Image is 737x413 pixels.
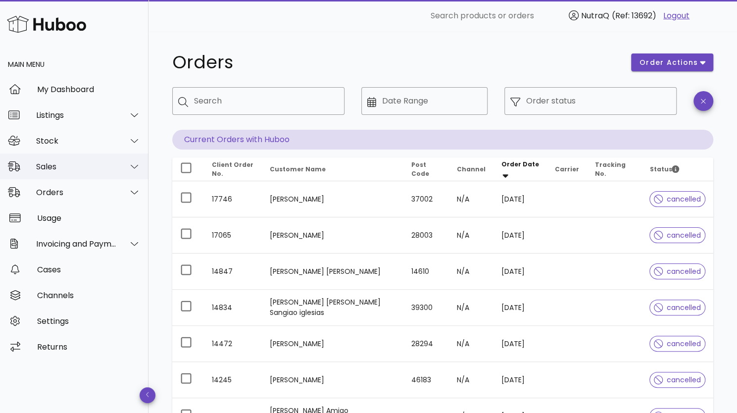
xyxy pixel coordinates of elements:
img: Huboo Logo [7,13,86,35]
div: Listings [36,110,117,120]
td: [DATE] [493,290,547,326]
td: 39300 [403,290,449,326]
span: Customer Name [270,165,326,173]
span: NutraQ [581,10,609,21]
td: N/A [448,362,493,398]
div: Invoicing and Payments [36,239,117,249]
td: 14834 [204,290,262,326]
span: Client Order No. [212,160,253,178]
td: 46183 [403,362,449,398]
th: Customer Name [262,157,403,181]
td: [DATE] [493,217,547,254]
span: cancelled [654,376,701,383]
th: Order Date: Sorted descending. Activate to remove sorting. [493,157,547,181]
td: 17065 [204,217,262,254]
td: N/A [448,217,493,254]
a: Logout [663,10,689,22]
td: [PERSON_NAME] [262,326,403,362]
td: 14847 [204,254,262,290]
span: cancelled [654,196,701,203]
td: [PERSON_NAME] [PERSON_NAME] Sangiao iglesias [262,290,403,326]
span: Channel [456,165,485,173]
td: [DATE] [493,254,547,290]
th: Status [641,157,713,181]
div: Orders [36,188,117,197]
span: cancelled [654,304,701,311]
td: 28003 [403,217,449,254]
button: order actions [631,53,713,71]
th: Tracking No. [587,157,641,181]
p: Current Orders with Huboo [172,130,713,150]
th: Post Code [403,157,449,181]
th: Channel [448,157,493,181]
td: 37002 [403,181,449,217]
div: Channels [37,291,141,300]
div: Cases [37,265,141,274]
td: [DATE] [493,181,547,217]
span: (Ref: 13692) [612,10,656,21]
div: Settings [37,316,141,326]
td: 14472 [204,326,262,362]
td: N/A [448,290,493,326]
td: [DATE] [493,326,547,362]
span: order actions [639,57,698,68]
td: [PERSON_NAME] [PERSON_NAME] [262,254,403,290]
td: N/A [448,254,493,290]
div: Sales [36,162,117,171]
td: [DATE] [493,362,547,398]
div: Stock [36,136,117,146]
td: N/A [448,181,493,217]
td: N/A [448,326,493,362]
div: Usage [37,213,141,223]
span: Order Date [501,160,539,168]
span: cancelled [654,232,701,239]
td: [PERSON_NAME] [262,217,403,254]
div: Returns [37,342,141,352]
th: Client Order No. [204,157,262,181]
td: [PERSON_NAME] [262,181,403,217]
th: Carrier [547,157,587,181]
span: Post Code [411,160,429,178]
td: 28294 [403,326,449,362]
div: My Dashboard [37,85,141,94]
td: 17746 [204,181,262,217]
td: 14610 [403,254,449,290]
span: Carrier [555,165,579,173]
td: [PERSON_NAME] [262,362,403,398]
h1: Orders [172,53,619,71]
span: Tracking No. [595,160,626,178]
span: Status [649,165,679,173]
td: 14245 [204,362,262,398]
span: cancelled [654,268,701,275]
span: cancelled [654,340,701,347]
